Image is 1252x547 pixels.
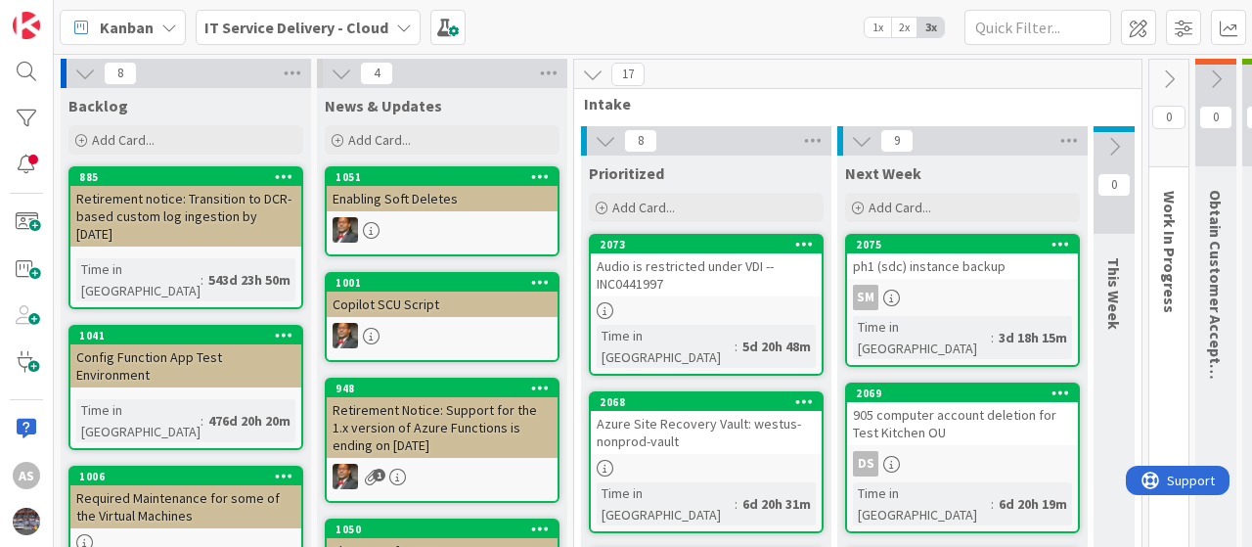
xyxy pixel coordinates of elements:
div: 1001Copilot SCU Script [327,274,558,317]
div: 1041 [79,329,301,342]
span: Support [41,3,89,26]
div: SM [847,285,1078,310]
span: Add Card... [612,199,675,216]
span: 9 [880,129,914,153]
div: 2068Azure Site Recovery Vault: westus-nonprod-vault [591,393,822,454]
span: 17 [611,63,645,86]
div: Enabling Soft Deletes [327,186,558,211]
div: 5d 20h 48m [738,336,816,357]
div: 1051 [335,170,558,184]
div: 2075ph1 (sdc) instance backup [847,236,1078,279]
div: DS [847,451,1078,477]
span: 8 [624,129,657,153]
span: : [201,269,203,291]
div: 2073 [600,238,822,251]
div: Azure Site Recovery Vault: westus-nonprod-vault [591,411,822,454]
div: Time in [GEOGRAPHIC_DATA] [597,482,735,525]
div: DP [327,323,558,348]
img: DP [333,464,358,489]
div: 476d 20h 20m [203,410,295,432]
div: 885 [70,168,301,186]
div: Required Maintenance for some of the Virtual Machines [70,485,301,528]
span: 0 [1152,106,1185,129]
span: : [991,493,994,515]
b: IT Service Delivery - Cloud [204,18,388,37]
div: 885Retirement notice: Transition to DCR-based custom log ingestion by [DATE] [70,168,301,247]
div: 1041Config Function App Test Environment [70,327,301,387]
div: SM [853,285,878,310]
div: Time in [GEOGRAPHIC_DATA] [853,316,991,359]
div: 1041 [70,327,301,344]
div: Time in [GEOGRAPHIC_DATA] [853,482,991,525]
span: Kanban [100,16,154,39]
span: Backlog [68,96,128,115]
span: Prioritized [589,163,664,183]
span: Next Week [845,163,921,183]
span: Add Card... [92,131,155,149]
div: 1051 [327,168,558,186]
span: Obtain Customer Acceptance [1206,190,1226,398]
div: 2073Audio is restricted under VDI --INC0441997 [591,236,822,296]
div: 1001 [335,276,558,290]
span: : [735,493,738,515]
div: 1051Enabling Soft Deletes [327,168,558,211]
span: 0 [1097,173,1131,197]
span: 8 [104,62,137,85]
span: : [201,410,203,432]
img: DP [333,323,358,348]
div: 885 [79,170,301,184]
div: 1006 [70,468,301,485]
div: 1006 [79,470,301,483]
div: 2068 [591,393,822,411]
div: Time in [GEOGRAPHIC_DATA] [76,258,201,301]
div: Time in [GEOGRAPHIC_DATA] [76,399,201,442]
div: 1006Required Maintenance for some of the Virtual Machines [70,468,301,528]
span: News & Updates [325,96,442,115]
div: DP [327,464,558,489]
div: 1050 [327,521,558,538]
div: DP [327,217,558,243]
div: 2069905 computer account deletion for Test Kitchen OU [847,385,1078,445]
span: 3x [917,18,944,37]
span: : [991,327,994,348]
div: 948 [327,380,558,397]
div: 948Retirement Notice: Support for the 1.x version of Azure Functions is ending on [DATE] [327,380,558,458]
div: 1001 [327,274,558,292]
span: Add Card... [348,131,411,149]
div: 948 [335,382,558,395]
div: Copilot SCU Script [327,292,558,317]
div: 2069 [856,387,1078,400]
span: 2x [891,18,917,37]
span: 1x [865,18,891,37]
img: Visit kanbanzone.com [13,12,40,39]
div: 1050 [335,523,558,536]
span: This Week [1104,257,1124,330]
div: Retirement notice: Transition to DCR-based custom log ingestion by [DATE] [70,186,301,247]
span: 4 [360,62,393,85]
div: 3d 18h 15m [994,327,1072,348]
div: Audio is restricted under VDI --INC0441997 [591,253,822,296]
span: : [735,336,738,357]
span: Intake [584,94,1117,114]
div: 2075 [847,236,1078,253]
div: 2069 [847,385,1078,402]
input: Quick Filter... [964,10,1111,45]
div: Retirement Notice: Support for the 1.x version of Azure Functions is ending on [DATE] [327,397,558,458]
div: AS [13,462,40,489]
div: 6d 20h 19m [994,493,1072,515]
div: Time in [GEOGRAPHIC_DATA] [597,325,735,368]
div: Config Function App Test Environment [70,344,301,387]
span: Work In Progress [1160,191,1180,313]
img: avatar [13,508,40,535]
span: 1 [373,469,385,481]
div: DS [853,451,878,477]
div: 2073 [591,236,822,253]
img: DP [333,217,358,243]
div: 6d 20h 31m [738,493,816,515]
div: 2075 [856,238,1078,251]
span: 0 [1199,106,1232,129]
div: ph1 (sdc) instance backup [847,253,1078,279]
span: Add Card... [869,199,931,216]
div: 2068 [600,395,822,409]
div: 543d 23h 50m [203,269,295,291]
